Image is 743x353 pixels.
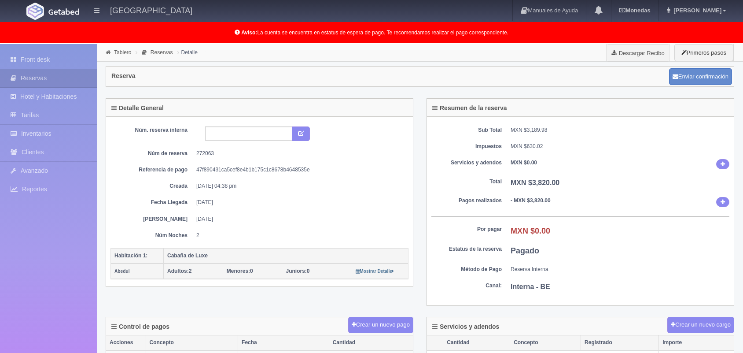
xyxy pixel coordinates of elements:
dt: Núm de reserva [117,150,188,157]
dt: Total [431,178,502,186]
b: Interna - BE [511,283,550,290]
b: MXN $0.00 [511,227,550,235]
th: Cantidad [329,335,413,350]
dd: Reserva Interna [511,266,729,273]
dt: Referencia de pago [117,166,188,174]
small: Abedul [114,269,130,274]
h4: Reserva [111,73,136,79]
span: 2 [167,268,191,274]
th: Cantidad [443,335,510,350]
th: Concepto [510,335,581,350]
dd: [DATE] [196,199,402,206]
dt: Pagos realizados [431,197,502,204]
dt: Por pagar [431,226,502,233]
b: Habitación 1: [114,253,147,259]
dt: Canal: [431,282,502,290]
th: Cabaña de Luxe [164,248,408,264]
dt: Método de Pago [431,266,502,273]
span: [PERSON_NAME] [671,7,721,14]
h4: Control de pagos [111,323,169,330]
dt: [PERSON_NAME] [117,216,188,223]
th: Registrado [581,335,659,350]
th: Fecha [238,335,329,350]
img: Getabed [48,8,79,15]
dd: [DATE] 04:38 pm [196,182,402,190]
a: Reservas [151,49,173,56]
button: Crear un nuevo cargo [667,317,734,333]
a: Mostrar Detalle [356,268,394,274]
dd: MXN $630.02 [511,143,729,150]
dt: Creada [117,182,188,190]
b: Aviso: [241,30,257,36]
span: 0 [286,268,310,274]
strong: Menores: [227,268,250,274]
button: Enviar confirmación [669,68,732,85]
button: Crear un nuevo pago [348,317,413,333]
b: - MXN $3,820.00 [511,197,551,204]
th: Concepto [146,335,238,350]
span: 0 [227,268,253,274]
dt: Sub Total [431,126,502,134]
dd: MXN $3,189.98 [511,126,729,134]
dt: Núm. reserva interna [117,126,188,134]
img: Getabed [26,3,44,20]
button: Primeros pasos [674,44,733,61]
small: Mostrar Detalle [356,269,394,274]
a: Tablero [114,49,131,56]
b: MXN $0.00 [511,160,537,166]
dt: Fecha Llegada [117,199,188,206]
dd: 2 [196,232,402,239]
h4: [GEOGRAPHIC_DATA] [110,4,192,15]
dt: Servicios y adendos [431,159,502,167]
a: Descargar Recibo [607,44,669,62]
h4: Detalle General [111,105,164,111]
dt: Núm Noches [117,232,188,239]
li: Detalle [175,48,200,56]
dt: Impuestos [431,143,502,150]
b: MXN $3,820.00 [511,179,559,186]
b: Pagado [511,246,539,255]
dd: 47f890431ca5cef8e4b1b175c1c8678b4648535e [196,166,402,174]
dt: Estatus de la reserva [431,245,502,253]
h4: Resumen de la reserva [432,105,507,111]
th: Acciones [106,335,146,350]
h4: Servicios y adendos [432,323,499,330]
dd: 272063 [196,150,402,157]
th: Importe [659,335,734,350]
b: Monedas [619,7,650,14]
strong: Adultos: [167,268,189,274]
strong: Juniors: [286,268,307,274]
dd: [DATE] [196,216,402,223]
